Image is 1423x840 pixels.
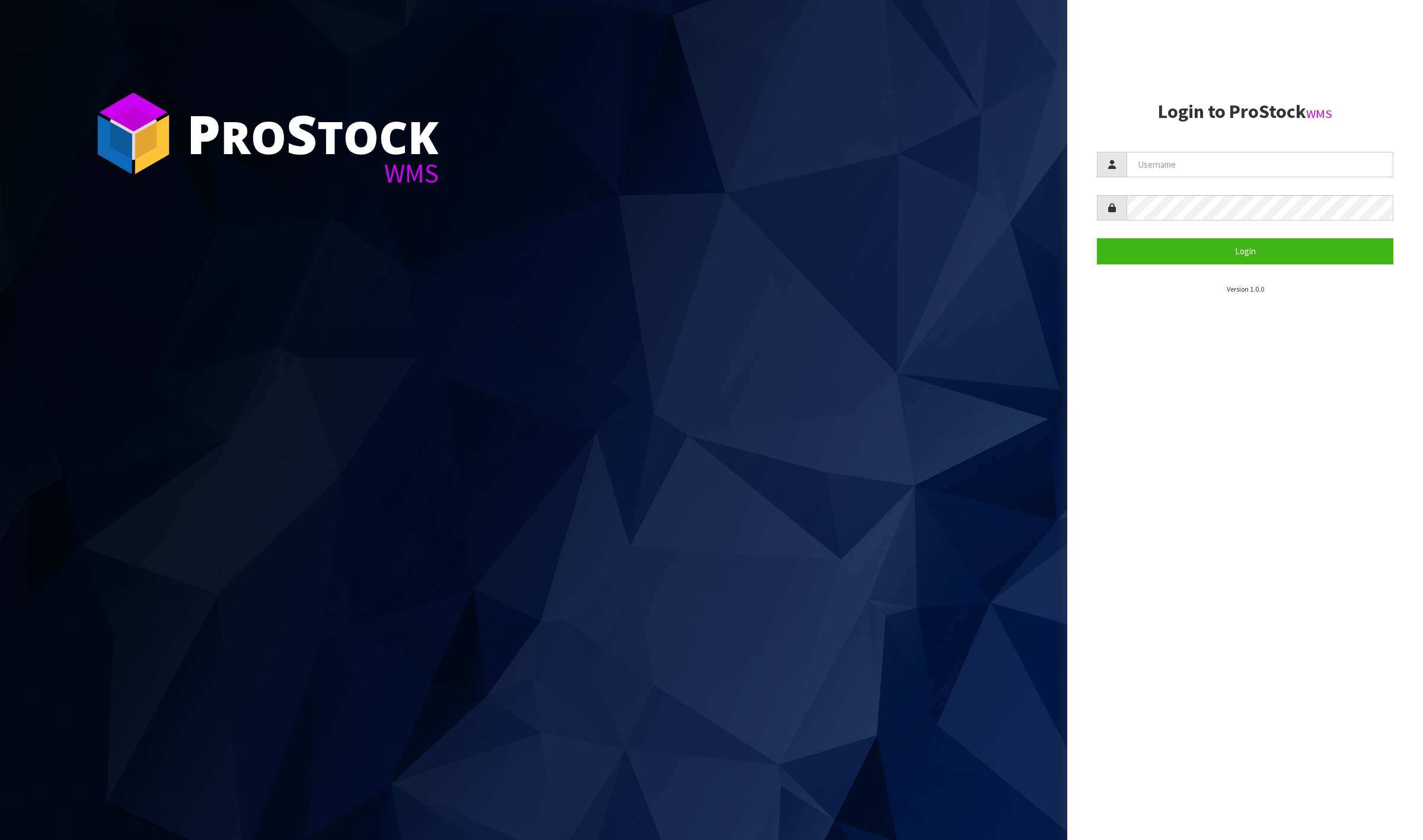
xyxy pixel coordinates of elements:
[1097,238,1393,264] button: Login
[1127,152,1393,177] input: Username
[1227,285,1264,293] small: Version 1.0.0
[286,97,317,170] span: S
[187,107,439,160] div: ro tock
[1097,101,1393,122] h2: Login to ProStock
[1306,106,1332,122] small: WMS
[89,89,178,178] img: ProStock Cube
[187,160,439,187] div: WMS
[187,97,221,170] span: P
